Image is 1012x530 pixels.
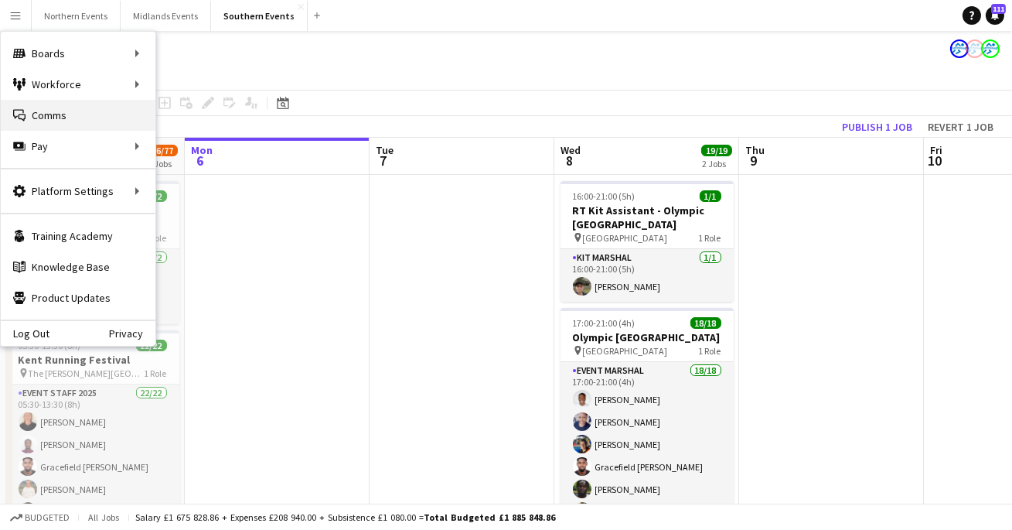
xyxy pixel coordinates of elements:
[690,317,721,329] span: 18/18
[702,158,731,169] div: 2 Jobs
[85,511,122,523] span: All jobs
[950,39,969,58] app-user-avatar: RunThrough Events
[700,190,721,202] span: 1/1
[745,143,765,157] span: Thu
[561,143,581,157] span: Wed
[211,1,308,31] button: Southern Events
[32,1,121,31] button: Northern Events
[1,251,155,282] a: Knowledge Base
[121,1,211,31] button: Midlands Events
[561,330,734,344] h3: Olympic [GEOGRAPHIC_DATA]
[991,4,1006,14] span: 111
[25,512,70,523] span: Budgeted
[1,38,155,69] div: Boards
[8,509,72,526] button: Budgeted
[147,145,178,156] span: 66/77
[701,145,732,156] span: 19/19
[1,282,155,313] a: Product Updates
[1,100,155,131] a: Comms
[573,317,635,329] span: 17:00-21:00 (4h)
[373,152,394,169] span: 7
[1,327,49,340] a: Log Out
[376,143,394,157] span: Tue
[424,511,555,523] span: Total Budgeted £1 885 848.86
[699,345,721,357] span: 1 Role
[189,152,213,169] span: 6
[928,152,942,169] span: 10
[981,39,1000,58] app-user-avatar: RunThrough Events
[922,117,1000,137] button: Revert 1 job
[145,368,167,379] span: 1 Role
[743,152,765,169] span: 9
[558,152,581,169] span: 8
[109,327,155,340] a: Privacy
[29,368,145,379] span: The [PERSON_NAME][GEOGRAPHIC_DATA]
[561,203,734,231] h3: RT Kit Assistant - Olympic [GEOGRAPHIC_DATA]
[1,131,155,162] div: Pay
[1,221,155,251] a: Training Academy
[1,176,155,207] div: Platform Settings
[699,232,721,244] span: 1 Role
[148,158,177,169] div: 4 Jobs
[836,117,918,137] button: Publish 1 job
[583,232,668,244] span: [GEOGRAPHIC_DATA]
[191,143,213,157] span: Mon
[6,353,179,367] h3: Kent Running Festival
[930,143,942,157] span: Fri
[966,39,984,58] app-user-avatar: RunThrough Events
[573,190,635,202] span: 16:00-21:00 (5h)
[561,249,734,302] app-card-role: Kit Marshal1/116:00-21:00 (5h)[PERSON_NAME]
[1,69,155,100] div: Workforce
[561,181,734,302] app-job-card: 16:00-21:00 (5h)1/1RT Kit Assistant - Olympic [GEOGRAPHIC_DATA] [GEOGRAPHIC_DATA]1 RoleKit Marsha...
[583,345,668,357] span: [GEOGRAPHIC_DATA]
[986,6,1004,25] a: 111
[135,511,555,523] div: Salary £1 675 828.86 + Expenses £208 940.00 + Subsistence £1 080.00 =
